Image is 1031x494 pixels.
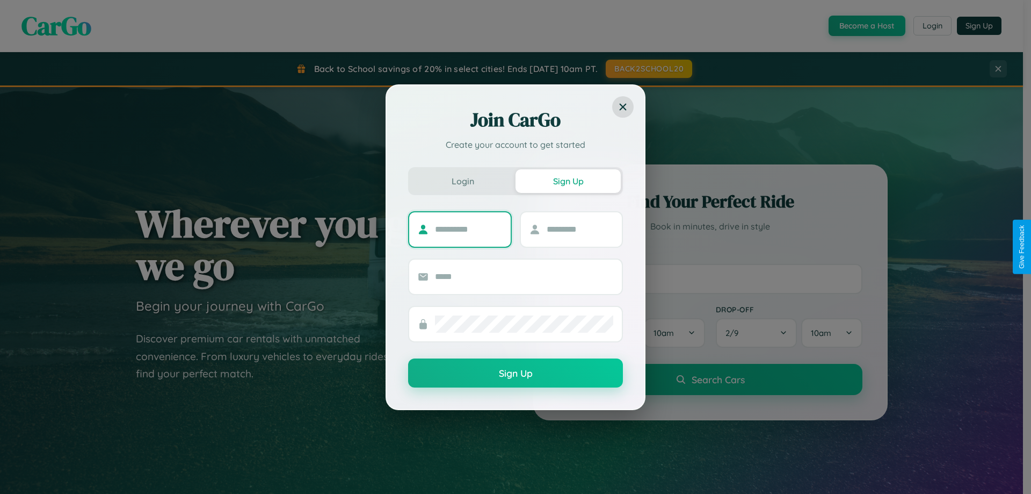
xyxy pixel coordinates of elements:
[408,359,623,388] button: Sign Up
[515,169,621,193] button: Sign Up
[1018,225,1026,269] div: Give Feedback
[408,138,623,151] p: Create your account to get started
[410,169,515,193] button: Login
[408,107,623,133] h2: Join CarGo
